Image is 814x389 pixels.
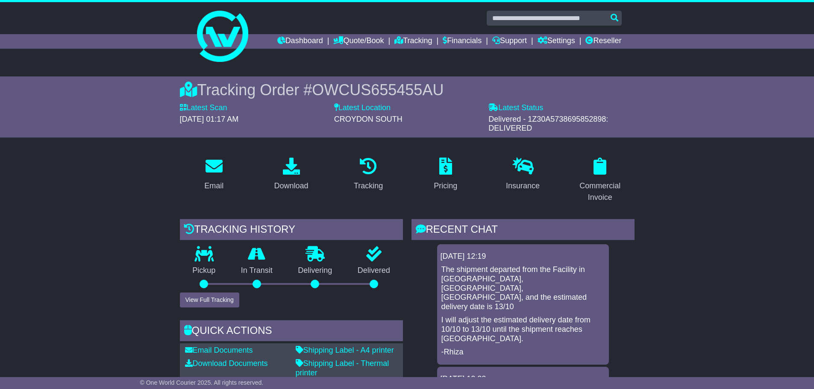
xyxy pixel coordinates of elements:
a: Commercial Invoice [566,155,635,206]
a: Reseller [585,34,621,49]
a: Tracking [348,155,388,195]
a: Financials [443,34,482,49]
div: Quick Actions [180,320,403,343]
div: [DATE] 12:22 [441,374,605,384]
div: Download [274,180,308,192]
a: Quote/Book [333,34,384,49]
a: Insurance [500,155,545,195]
a: Support [492,34,527,49]
label: Latest Status [488,103,543,113]
p: Delivering [285,266,345,275]
a: Pricing [428,155,463,195]
a: Shipping Label - A4 printer [296,346,394,354]
label: Latest Location [334,103,391,113]
a: Tracking [394,34,432,49]
label: Latest Scan [180,103,227,113]
a: Settings [538,34,575,49]
a: Email Documents [185,346,253,354]
a: Dashboard [277,34,323,49]
p: I will adjust the estimated delivery date from 10/10 to 13/10 until the shipment reaches [GEOGRAP... [441,316,605,343]
span: CROYDON SOUTH [334,115,403,123]
div: Email [204,180,223,192]
a: Download Documents [185,359,268,368]
div: Tracking history [180,219,403,242]
div: Tracking [354,180,383,192]
a: Shipping Label - Thermal printer [296,359,389,377]
button: View Full Tracking [180,292,239,307]
span: [DATE] 01:17 AM [180,115,239,123]
span: OWCUS655455AU [312,81,444,99]
div: Insurance [506,180,540,192]
span: Delivered - 1Z30A5738695852898: DELIVERED [488,115,608,133]
span: © One World Courier 2025. All rights reserved. [140,379,264,386]
div: Commercial Invoice [571,180,629,203]
div: RECENT CHAT [411,219,635,242]
p: Pickup [180,266,229,275]
p: -Rhiza [441,348,605,357]
p: Delivered [345,266,403,275]
div: Tracking Order # [180,81,635,99]
div: Pricing [434,180,457,192]
a: Download [268,155,314,195]
a: Email [199,155,229,195]
p: The shipment departed from the Facility in [GEOGRAPHIC_DATA], [GEOGRAPHIC_DATA], [GEOGRAPHIC_DATA... [441,265,605,311]
div: [DATE] 12:19 [441,252,605,261]
p: In Transit [228,266,285,275]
